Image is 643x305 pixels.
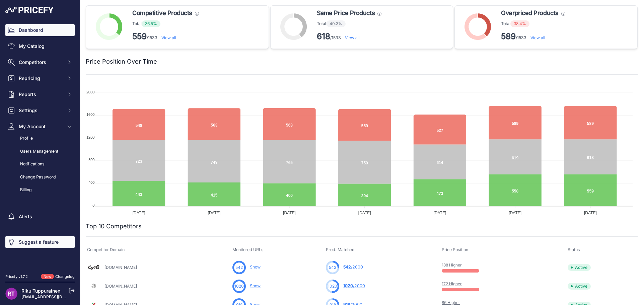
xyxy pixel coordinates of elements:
tspan: 2000 [86,90,94,94]
span: Status [568,247,580,252]
span: 38.4% [510,20,529,27]
tspan: 1600 [86,112,94,117]
img: Pricefy Logo [5,7,54,13]
strong: 559 [132,31,147,41]
span: 1020 [343,283,353,288]
span: Settings [19,107,63,114]
span: 542 [235,264,243,271]
a: Profile [5,133,75,144]
tspan: 400 [88,180,94,184]
tspan: [DATE] [283,211,296,215]
span: 1020 [234,283,244,289]
span: New [41,274,54,280]
a: 542/2000 [343,264,363,270]
div: Pricefy v1.7.2 [5,274,28,280]
p: Total [317,20,381,27]
tspan: [DATE] [434,211,446,215]
a: Change Password [5,171,75,183]
tspan: [DATE] [133,211,145,215]
span: 36.5% [142,20,160,27]
a: Show [250,283,261,288]
span: Overpriced Products [501,8,558,18]
button: Competitors [5,56,75,68]
a: Dashboard [5,24,75,36]
strong: 618 [317,31,330,41]
span: 542 [329,264,336,271]
a: View all [530,35,545,40]
p: /1533 [132,31,199,42]
a: View all [161,35,176,40]
button: My Account [5,121,75,133]
p: /1533 [317,31,381,42]
a: View all [345,35,360,40]
a: My Catalog [5,40,75,52]
a: [DOMAIN_NAME] [104,265,137,270]
a: Alerts [5,211,75,223]
p: Total [501,20,565,27]
span: 1020 [328,283,337,289]
tspan: 0 [92,203,94,207]
span: Same Price Products [317,8,375,18]
a: 86 Higher [442,300,460,305]
a: [DOMAIN_NAME] [104,284,137,289]
tspan: 1200 [86,135,94,139]
span: 542 [343,264,351,270]
a: Show [250,264,261,270]
a: 1020/2000 [343,283,365,288]
tspan: [DATE] [358,211,371,215]
tspan: [DATE] [208,211,220,215]
a: Changelog [55,274,75,279]
span: Competitive Products [132,8,192,18]
a: Billing [5,184,75,196]
h2: Price Position Over Time [86,57,157,66]
strong: 589 [501,31,516,41]
a: Suggest a feature [5,236,75,248]
span: Prod. Matched [326,247,355,252]
nav: Sidebar [5,24,75,266]
span: Competitors [19,59,63,66]
span: Price Position [442,247,468,252]
tspan: [DATE] [509,211,521,215]
a: Riku Tuppurainen [21,288,60,294]
a: 188 Higher [442,262,462,268]
a: Notifications [5,158,75,170]
span: Active [568,283,591,290]
p: Total [132,20,199,27]
tspan: [DATE] [584,211,597,215]
span: Active [568,264,591,271]
span: Monitored URLs [232,247,264,252]
a: [EMAIL_ADDRESS][DOMAIN_NAME] [21,294,91,299]
h2: Top 10 Competitors [86,222,142,231]
a: 172 Higher [442,281,462,286]
span: Competitor Domain [87,247,125,252]
span: Reports [19,91,63,98]
span: Repricing [19,75,63,82]
span: 40.3% [326,20,346,27]
a: Users Management [5,146,75,157]
tspan: 800 [88,158,94,162]
button: Repricing [5,72,75,84]
button: Reports [5,88,75,100]
span: My Account [19,123,63,130]
p: /1533 [501,31,565,42]
button: Settings [5,104,75,117]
